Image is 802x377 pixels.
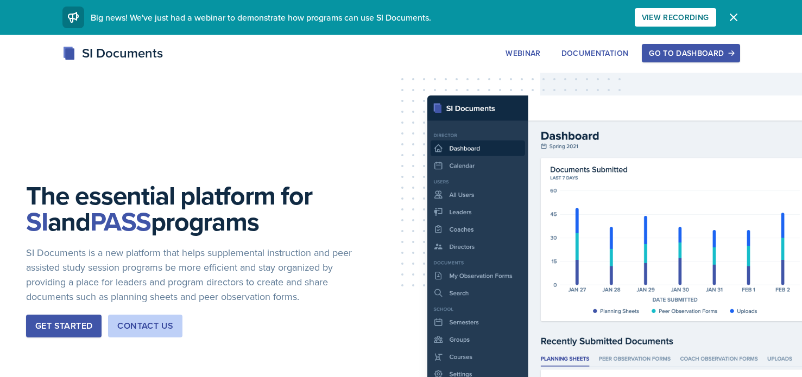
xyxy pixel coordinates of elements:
[62,43,163,63] div: SI Documents
[108,315,182,337] button: Contact Us
[91,11,431,23] span: Big news! We've just had a webinar to demonstrate how programs can use SI Documents.
[649,49,732,57] div: Go to Dashboard
[117,320,173,333] div: Contact Us
[498,44,547,62] button: Webinar
[506,49,540,57] div: Webinar
[642,44,740,62] button: Go to Dashboard
[35,320,92,333] div: Get Started
[635,8,716,27] button: View Recording
[26,315,102,337] button: Get Started
[642,13,709,22] div: View Recording
[561,49,629,57] div: Documentation
[554,44,636,62] button: Documentation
